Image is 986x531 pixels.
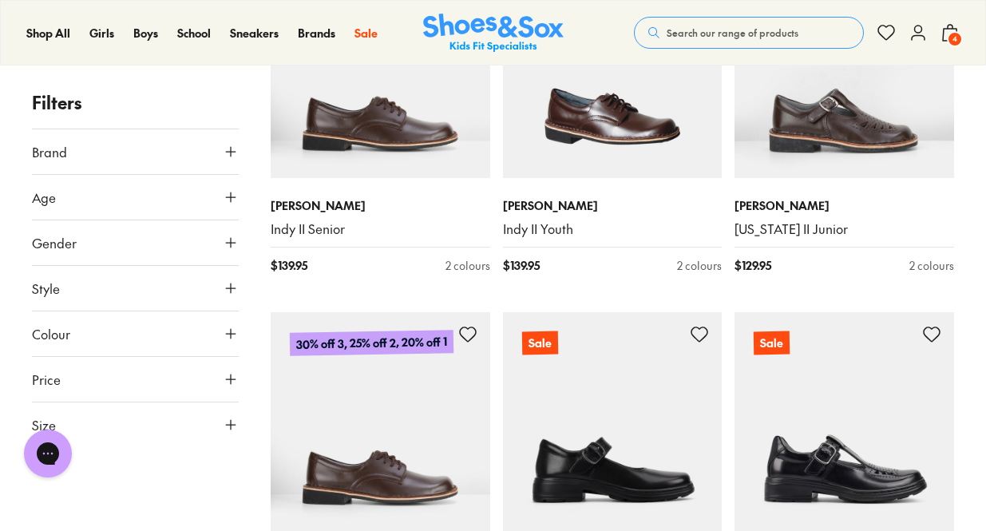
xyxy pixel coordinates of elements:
p: Filters [32,89,239,116]
div: 2 colours [445,257,490,274]
span: $ 129.95 [735,257,771,274]
button: Gender [32,220,239,265]
span: School [177,25,211,41]
a: Brands [298,25,335,42]
img: SNS_Logo_Responsive.svg [423,14,564,53]
a: Boys [133,25,158,42]
button: Brand [32,129,239,174]
a: Indy II Senior [271,220,490,238]
p: [PERSON_NAME] [503,197,723,214]
div: 2 colours [677,257,722,274]
span: Brands [298,25,335,41]
button: 4 [940,15,960,50]
div: 2 colours [909,257,954,274]
span: Price [32,370,61,389]
span: $ 139.95 [503,257,540,274]
a: Shop All [26,25,70,42]
span: Boys [133,25,158,41]
button: Colour [32,311,239,356]
button: Size [32,402,239,447]
a: Shoes & Sox [423,14,564,53]
button: Price [32,357,239,402]
span: Colour [32,324,70,343]
iframe: Gorgias live chat messenger [16,424,80,483]
p: Sale [754,331,790,355]
span: Brand [32,142,67,161]
span: Age [32,188,56,207]
p: Sale [521,331,557,355]
span: Shop All [26,25,70,41]
p: [PERSON_NAME] [735,197,954,214]
a: Indy II Youth [503,220,723,238]
a: Girls [89,25,114,42]
span: $ 139.95 [271,257,307,274]
a: Sneakers [230,25,279,42]
button: Search our range of products [634,17,864,49]
button: Age [32,175,239,220]
span: Sneakers [230,25,279,41]
span: Style [32,279,60,298]
a: Sale [354,25,378,42]
span: Girls [89,25,114,41]
span: Size [32,415,56,434]
p: 30% off 3, 25% off 2, 20% off 1 [290,331,453,357]
p: [PERSON_NAME] [271,197,490,214]
a: [US_STATE] II Junior [735,220,954,238]
span: Gender [32,233,77,252]
a: School [177,25,211,42]
span: Sale [354,25,378,41]
span: 4 [947,31,963,47]
span: Search our range of products [667,26,798,40]
button: Style [32,266,239,311]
